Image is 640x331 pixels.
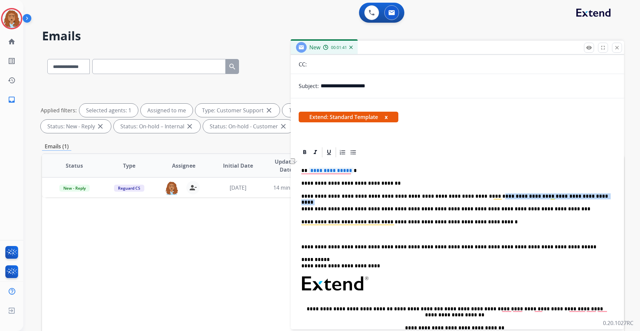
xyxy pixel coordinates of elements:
span: Updated Date [271,158,301,174]
mat-icon: search [228,63,236,71]
p: 0.20.1027RC [603,319,633,327]
span: Extend: Standard Template [299,112,398,122]
p: Applied filters: [41,106,77,114]
div: Type: Shipping Protection [282,104,370,117]
div: Italic [310,147,320,157]
mat-icon: history [8,76,16,84]
div: Assigned to me [141,104,193,117]
mat-icon: close [279,122,287,130]
span: 00:01:41 [331,45,347,50]
mat-icon: close [614,45,620,51]
div: Status: New - Reply [41,120,111,133]
span: [DATE] [230,184,246,191]
span: New - Reply [59,185,90,192]
mat-icon: fullscreen [600,45,606,51]
div: Underline [324,147,334,157]
mat-icon: list_alt [8,57,16,65]
span: Initial Date [223,162,253,170]
button: x [385,113,388,121]
div: Status: On-hold - Customer [203,120,294,133]
p: Subject: [299,82,319,90]
mat-icon: close [96,122,104,130]
p: Emails (1) [42,142,71,151]
span: Assignee [172,162,195,170]
mat-icon: close [186,122,194,130]
mat-icon: remove_red_eye [586,45,592,51]
div: Bold [300,147,310,157]
div: Type: Customer Support [195,104,280,117]
img: avatar [2,9,21,28]
span: Reguard CS [114,185,144,192]
mat-icon: inbox [8,96,16,104]
mat-icon: close [265,106,273,114]
div: Status: On-hold – Internal [114,120,200,133]
p: CC: [299,60,307,68]
span: New [309,44,320,51]
img: agent-avatar [165,181,178,195]
div: Ordered List [338,147,348,157]
h2: Emails [42,29,624,43]
span: 14 minutes ago [273,184,312,191]
span: Status [66,162,83,170]
mat-icon: person_remove [189,184,197,192]
div: Bullet List [348,147,358,157]
mat-icon: home [8,38,16,46]
span: Type [123,162,135,170]
div: Selected agents: 1 [79,104,138,117]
